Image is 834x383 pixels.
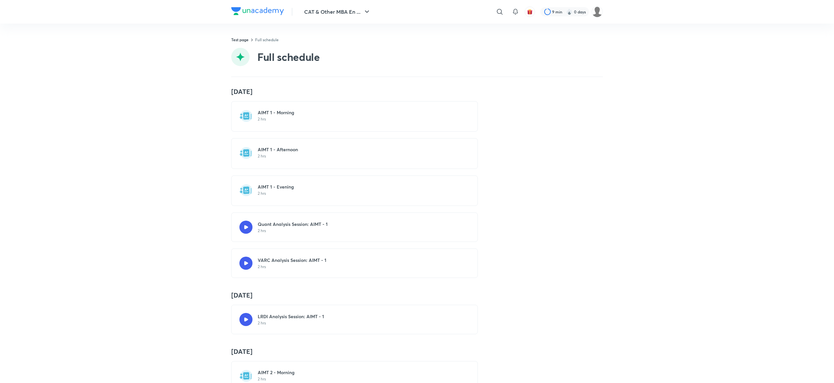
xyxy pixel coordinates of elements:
p: 2 hrs [258,117,459,122]
h2: Full schedule [257,50,320,64]
h6: AIMT 1 - Afternoon [258,146,459,153]
img: Company Logo [231,7,284,15]
h6: VARC Analysis Session: AIMT - 1 [258,257,326,264]
h6: LRDI Analysis Session: AIMT - 1 [258,313,324,320]
p: 2 hrs [258,154,459,159]
h4: [DATE] [231,347,603,356]
img: test [239,146,252,159]
a: Company Logo [231,7,284,17]
h4: [DATE] [231,291,603,300]
button: CAT & Other MBA En ... [300,5,375,18]
a: Full schedule [255,37,279,42]
p: 2 hrs [258,191,459,196]
img: test [239,369,252,382]
h4: [DATE] [231,87,603,96]
a: Test page [231,37,249,42]
button: avatar [525,7,535,17]
img: Nilesh [592,6,603,17]
h6: AIMT 1 - Morning [258,109,459,116]
img: avatar [527,9,533,15]
h6: AIMT 1 - Evening [258,184,459,190]
img: streak [566,9,573,15]
p: 2 hrs [258,228,328,233]
p: 2 hrs [258,320,324,326]
p: 2 hrs [258,264,326,269]
img: test [239,184,252,197]
img: test [239,109,252,122]
p: 2 hrs [258,376,459,382]
h6: Quant Analysis Session: AIMT - 1 [258,221,328,228]
h6: AIMT 2 - Morning [258,369,459,376]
